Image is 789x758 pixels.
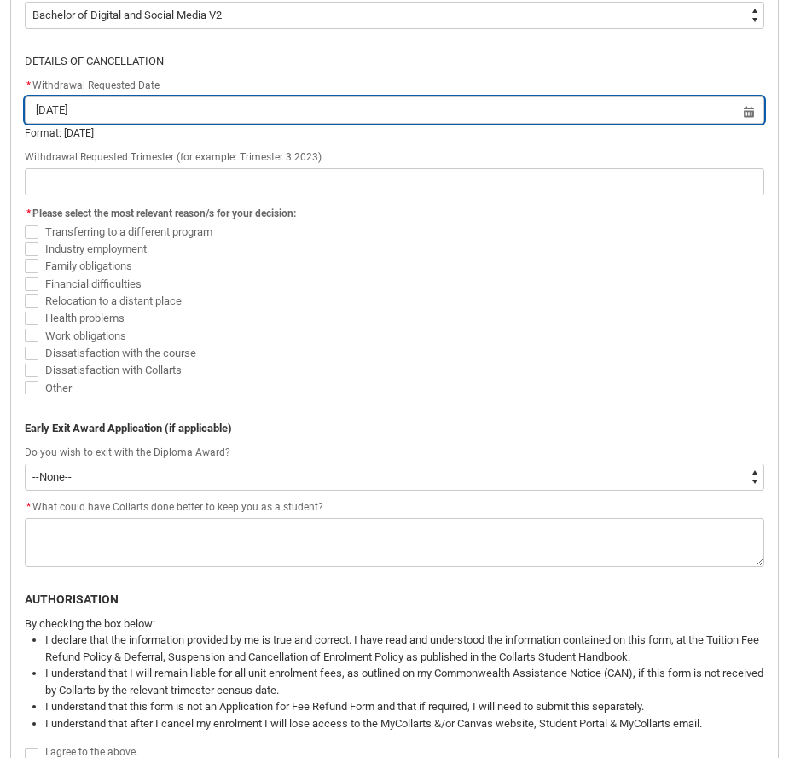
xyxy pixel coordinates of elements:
[25,151,322,163] span: Withdrawal Requested Trimester (for example: Trimester 3 2023)
[45,242,147,255] span: Industry employment
[45,259,132,272] span: Family obligations
[45,277,142,290] span: Financial difficulties
[25,125,764,141] div: Format: [DATE]
[45,382,72,394] span: Other
[45,632,764,665] li: I declare that the information provided by me is true and correct. I have read and understood the...
[45,746,138,758] span: I agree to the above.
[45,329,126,342] span: Work obligations
[25,79,160,91] span: Withdrawal Requested Date
[45,294,182,307] span: Relocation to a distant place
[25,501,323,513] span: What could have Collarts done better to keep you as a student?
[45,347,196,359] span: Dissatisfaction with the course
[45,225,212,238] span: Transferring to a different program
[25,422,232,434] b: Early Exit Award Application (if applicable)
[45,364,182,376] span: Dissatisfaction with Collarts
[26,79,31,91] abbr: required
[45,312,125,324] span: Health problems
[32,207,296,219] span: Please select the most relevant reason/s for your decision:
[25,592,119,606] b: AUTHORISATION
[26,207,31,219] abbr: required
[45,665,764,698] li: I understand that I will remain liable for all unit enrolment fees, as outlined on my Commonwealt...
[25,53,764,70] p: DETAILS OF CANCELLATION
[25,446,230,458] span: Do you wish to exit with the Diploma Award?
[25,615,764,633] p: By checking the box below:
[45,715,764,732] li: I understand that after I cancel my enrolment I will lose access to the MyCollarts &/or Canvas we...
[26,501,31,513] abbr: required
[45,698,764,715] li: I understand that this form is not an Application for Fee Refund Form and that if required, I wil...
